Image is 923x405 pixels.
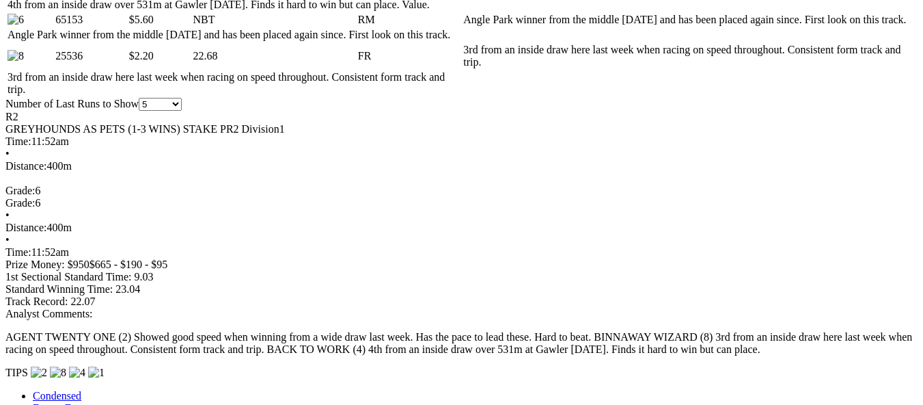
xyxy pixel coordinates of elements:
[33,390,81,402] a: Condensed
[8,14,24,26] img: 6
[55,13,126,27] td: 65153
[5,135,31,147] span: Time:
[5,123,918,135] div: GREYHOUNDS AS PETS (1-3 WINS) STAKE PR2 Division1
[5,234,10,246] span: •
[5,209,10,221] span: •
[5,296,68,307] span: Track Record:
[5,283,113,295] span: Standard Winning Time:
[7,28,461,42] td: Angle Park winner from the middle [DATE] and has been placed again since. First look on this track.
[50,367,66,379] img: 8
[5,259,918,271] div: Prize Money: $950
[129,14,154,25] span: $5.60
[88,367,105,379] img: 1
[5,197,36,209] span: Grade:
[5,246,31,258] span: Time:
[31,367,47,379] img: 2
[55,43,126,69] td: 25536
[5,160,46,172] span: Distance:
[5,98,918,111] div: Number of Last Runs to Show
[70,296,95,307] span: 22.07
[115,283,140,295] span: 23.04
[5,160,918,172] div: 400m
[5,135,918,148] div: 11:52am
[134,271,153,283] span: 9.03
[89,259,168,270] span: $665 - $190 - $95
[5,148,10,159] span: •
[463,13,916,27] td: Angle Park winner from the middle [DATE] and has been placed again since. First look on this track.
[5,197,918,209] div: 6
[357,43,462,69] td: FR
[463,43,916,69] td: 3rd from an inside draw here last week when racing on speed throughout. Consistent form track and...
[7,70,461,96] td: 3rd from an inside draw here last week when racing on speed throughout. Consistent form track and...
[5,367,28,378] span: TIPS
[5,222,46,233] span: Distance:
[5,222,918,234] div: 400m
[193,43,356,69] td: 22.68
[5,246,918,259] div: 11:52am
[5,185,36,196] span: Grade:
[69,367,85,379] img: 4
[5,111,18,122] span: R2
[5,271,131,283] span: 1st Sectional Standard Time:
[5,308,93,319] span: Analyst Comments:
[357,13,462,27] td: RM
[8,50,24,62] img: 8
[129,50,154,62] span: $2.20
[5,185,918,197] div: 6
[193,13,356,27] td: NBT
[5,331,918,356] p: AGENT TWENTY ONE (2) Showed good speed when winning from a wide draw last week. Has the pace to l...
